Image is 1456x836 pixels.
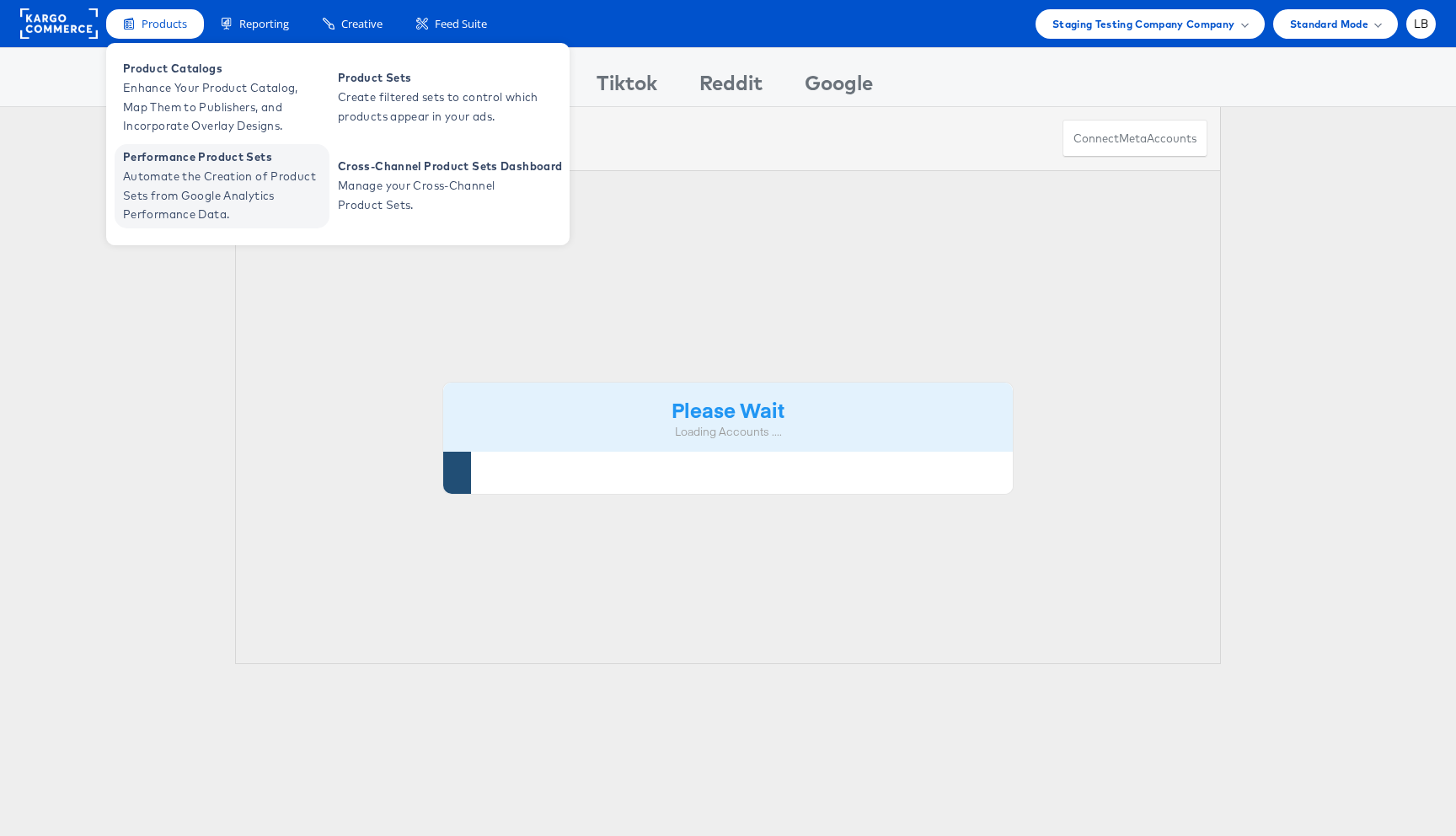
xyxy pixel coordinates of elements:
[1052,15,1235,33] span: Staging Testing Company Company
[338,68,540,88] span: Product Sets
[338,176,540,215] span: Manage your Cross-Channel Product Sets.
[805,68,873,106] div: Google
[338,157,562,176] span: Cross-Channel Product Sets Dashboard
[1119,131,1147,147] span: meta
[672,395,784,423] strong: Please Wait
[341,16,383,32] span: Creative
[699,68,763,106] div: Reddit
[123,167,325,224] span: Automate the Creation of Product Sets from Google Analytics Performance Data.
[115,144,329,228] a: Performance Product Sets Automate the Creation of Product Sets from Google Analytics Performance ...
[435,16,487,32] span: Feed Suite
[338,88,540,126] span: Create filtered sets to control which products appear in your ads.
[123,78,325,136] span: Enhance Your Product Catalog, Map Them to Publishers, and Incorporate Overlay Designs.
[115,56,329,140] a: Product Catalogs Enhance Your Product Catalog, Map Them to Publishers, and Incorporate Overlay De...
[1063,120,1207,158] button: ConnectmetaAccounts
[456,424,1000,440] div: Loading Accounts ....
[597,68,657,106] div: Tiktok
[329,56,544,140] a: Product Sets Create filtered sets to control which products appear in your ads.
[123,59,325,78] span: Product Catalogs
[1290,15,1368,33] span: Standard Mode
[123,147,325,167] span: Performance Product Sets
[329,144,566,228] a: Cross-Channel Product Sets Dashboard Manage your Cross-Channel Product Sets.
[142,16,187,32] span: Products
[239,16,289,32] span: Reporting
[1414,19,1429,29] span: LB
